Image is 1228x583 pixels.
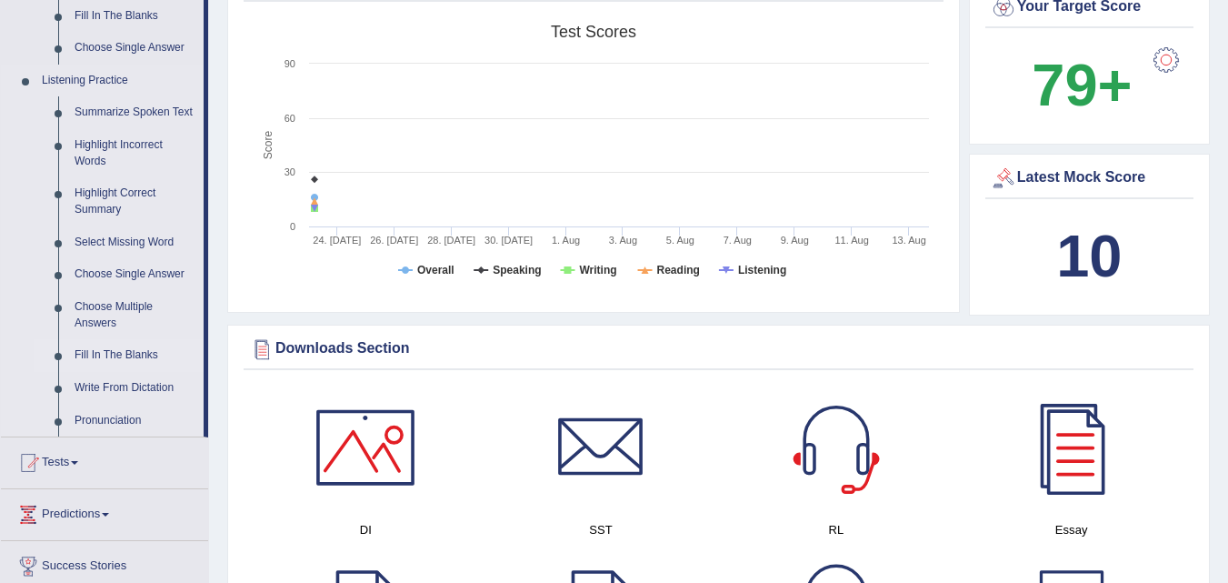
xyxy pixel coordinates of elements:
text: 60 [285,113,295,124]
div: Downloads Section [248,336,1189,363]
tspan: 9. Aug [781,235,809,246]
h4: Essay [963,520,1180,539]
a: Choose Single Answer [66,32,204,65]
a: Highlight Incorrect Words [66,129,204,177]
div: Latest Mock Score [990,165,1189,192]
tspan: Score [262,131,275,160]
a: Select Missing Word [66,226,204,259]
tspan: Speaking [493,264,541,276]
tspan: 24. [DATE] [313,235,361,246]
tspan: Overall [417,264,454,276]
a: Tests [1,437,208,483]
h4: DI [257,520,474,539]
h4: SST [493,520,710,539]
text: 30 [285,166,295,177]
a: Fill In The Blanks [66,339,204,372]
a: Write From Dictation [66,372,204,405]
tspan: 26. [DATE] [370,235,418,246]
tspan: Writing [579,264,616,276]
tspan: 3. Aug [609,235,637,246]
a: Summarize Spoken Text [66,96,204,129]
h4: RL [728,520,945,539]
a: Highlight Correct Summary [66,177,204,226]
text: 0 [290,221,295,232]
tspan: 5. Aug [666,235,694,246]
tspan: 7. Aug [724,235,752,246]
a: Listening Practice [34,65,204,97]
tspan: 11. Aug [835,235,869,246]
b: 79+ [1032,52,1132,118]
a: Pronunciation [66,405,204,437]
b: 10 [1056,223,1122,289]
tspan: Test scores [551,23,636,41]
a: Choose Multiple Answers [66,291,204,339]
tspan: Reading [657,264,700,276]
text: 90 [285,58,295,69]
a: Predictions [1,489,208,535]
a: Choose Single Answer [66,258,204,291]
tspan: Listening [738,264,786,276]
tspan: 1. Aug [552,235,580,246]
tspan: 30. [DATE] [484,235,533,246]
tspan: 28. [DATE] [427,235,475,246]
tspan: 13. Aug [892,235,925,246]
